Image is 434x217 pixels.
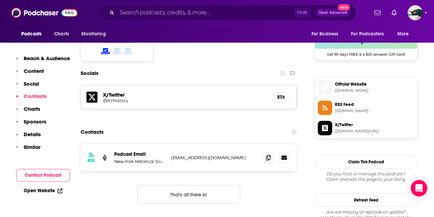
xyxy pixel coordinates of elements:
[137,185,240,204] button: Nothing here.
[318,80,414,95] a: Official Website[DOMAIN_NAME]
[16,144,40,156] button: Similar
[21,29,42,39] span: Podcasts
[16,28,50,41] button: open menu
[335,101,414,107] span: RSS Feed
[408,5,423,20] span: Logged in as fsg.publicity
[103,98,266,103] a: @NYHistory
[318,100,414,115] a: RSS Feed[DOMAIN_NAME]
[315,171,418,182] div: Claim and edit this page to your liking.
[16,118,46,131] button: Sponsors
[103,98,213,103] h5: @NYHistory
[114,158,166,164] p: New-York Historical Society
[16,93,47,106] button: Contacts
[117,7,294,18] input: Search podcasts, credits, & more...
[397,29,409,39] span: More
[277,94,285,100] h5: 51k
[315,171,418,176] span: Do you host or manage this podcast?
[54,29,69,39] span: Charts
[24,131,41,138] p: Details
[372,7,383,19] a: Show notifications dropdown
[294,8,310,17] span: Ctrl K
[311,29,338,39] span: For Business
[16,55,70,68] button: Reach & Audience
[335,121,414,128] span: X/Twitter
[11,6,77,19] img: Podchaser - Follow, Share and Rate Podcasts
[81,67,98,80] h2: Socials
[306,28,347,41] button: open menu
[16,169,70,182] button: Contact Podcast
[315,48,417,57] span: Get 90 days FREE & a $20 Amazon Gift Card!
[81,125,104,138] h2: Contacts
[16,106,40,118] button: Charts
[24,80,39,87] p: Social
[335,88,414,93] span: nyhistory.org
[316,9,350,17] button: Open AdvancedNew
[315,28,417,56] a: Buzzsprout Deal: Get 90 days FREE & a $20 Amazon Gift Card!
[16,131,41,144] button: Details
[16,68,44,80] button: Content
[335,128,414,133] span: twitter.com/NYHistory
[77,28,115,41] button: open menu
[98,5,356,21] div: Search podcasts, credits, & more...
[16,80,39,93] button: Social
[81,29,106,39] span: Monitoring
[315,193,418,206] button: Refresh Feed
[24,144,40,150] p: Similar
[103,91,266,98] h5: X/Twitter
[24,106,40,112] p: Charts
[87,158,95,163] h3: RSS
[411,180,427,196] div: Open Intercom Messenger
[392,28,418,41] button: open menu
[114,151,166,157] p: Podcast Email
[408,5,423,20] img: User Profile
[171,154,258,160] p: [EMAIL_ADDRESS][DOMAIN_NAME]
[50,28,73,41] a: Charts
[319,11,347,14] span: Open Advanced
[24,55,70,62] p: Reach & Audience
[318,121,414,135] a: X/Twitter[DOMAIN_NAME][URL]
[24,68,44,74] p: Content
[24,188,62,194] a: Open Website
[315,155,418,168] button: Claim This Podcast
[338,4,350,11] span: New
[408,5,423,20] button: Show profile menu
[389,7,399,19] a: Show notifications dropdown
[335,81,414,87] span: Official Website
[335,108,414,113] span: feeds.buzzsprout.com
[347,28,394,41] button: open menu
[24,93,47,99] p: Contacts
[24,118,46,125] p: Sponsors
[351,29,384,39] span: For Podcasters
